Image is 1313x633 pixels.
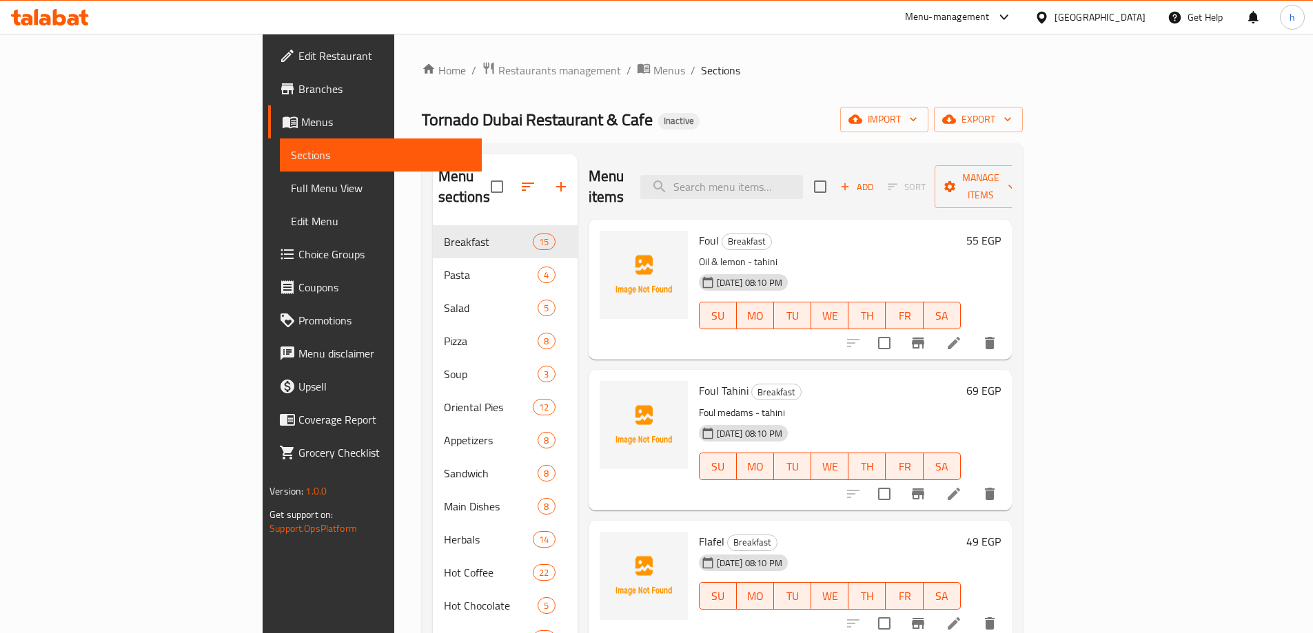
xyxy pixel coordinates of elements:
span: Coverage Report [298,411,471,428]
span: Hot Chocolate [444,597,538,614]
span: Oriental Pies [444,399,533,415]
a: Restaurants management [482,61,621,79]
span: Add [838,179,875,195]
button: SA [924,453,961,480]
button: export [934,107,1023,132]
div: items [538,366,555,382]
a: Upsell [268,370,482,403]
span: Select all sections [482,172,511,201]
span: SA [929,457,955,477]
button: Add section [544,170,578,203]
div: [GEOGRAPHIC_DATA] [1055,10,1146,25]
div: Sandwich8 [433,457,578,490]
span: Menus [301,114,471,130]
span: Sections [291,147,471,163]
span: 8 [538,467,554,480]
span: [DATE] 08:10 PM [711,276,788,289]
button: SU [699,582,737,610]
span: Choice Groups [298,246,471,262]
button: TH [848,302,886,329]
button: SA [924,302,961,329]
span: 22 [533,566,554,579]
a: Edit menu item [946,335,962,351]
p: Foul medams - tahini [699,404,961,422]
button: Add [835,176,879,198]
span: Breakfast [722,234,771,249]
span: TU [780,586,806,606]
span: Select section [806,172,835,201]
h6: 49 EGP [966,532,1001,551]
input: search [640,175,803,199]
span: MO [742,457,769,477]
h6: 55 EGP [966,231,1001,250]
a: Edit menu item [946,615,962,632]
button: import [840,107,928,132]
a: Grocery Checklist [268,436,482,469]
button: TU [774,302,811,329]
nav: breadcrumb [422,61,1023,79]
span: h [1290,10,1295,25]
span: Upsell [298,378,471,395]
div: items [533,399,555,415]
span: 14 [533,533,554,546]
div: Breakfast [751,384,802,400]
button: FR [886,582,923,610]
span: Full Menu View [291,180,471,196]
div: items [538,267,555,283]
span: FR [891,306,917,326]
span: WE [817,306,843,326]
a: Edit menu item [946,486,962,502]
span: Hot Coffee [444,564,533,581]
span: MO [742,306,769,326]
div: Hot Coffee22 [433,556,578,589]
a: Coverage Report [268,403,482,436]
span: FR [891,457,917,477]
a: Promotions [268,304,482,337]
button: WE [811,453,848,480]
div: Main Dishes8 [433,490,578,523]
button: FR [886,302,923,329]
button: MO [737,302,774,329]
span: [DATE] 08:10 PM [711,557,788,570]
span: 8 [538,434,554,447]
span: 8 [538,335,554,348]
span: MO [742,586,769,606]
span: 5 [538,302,554,315]
span: TU [780,306,806,326]
span: Foul Tahini [699,380,749,401]
div: items [538,498,555,515]
button: WE [811,582,848,610]
span: Sandwich [444,465,538,481]
span: Branches [298,81,471,97]
span: Select to update [870,329,899,357]
span: Soup [444,366,538,382]
span: 5 [538,599,554,612]
span: [DATE] 08:10 PM [711,427,788,440]
span: Edit Restaurant [298,48,471,64]
p: Oil & lemon - tahini [699,253,961,271]
span: Sections [701,62,740,79]
button: Branch-specific-item [902,477,935,510]
span: SU [705,586,731,606]
span: TU [780,457,806,477]
div: Appetizers8 [433,424,578,457]
div: items [533,234,555,250]
span: TH [854,457,880,477]
div: items [533,564,555,581]
span: Salad [444,300,538,316]
a: Branches [268,72,482,105]
span: Menu disclaimer [298,345,471,362]
div: Pasta [444,267,538,283]
span: Foul [699,230,719,251]
div: items [533,531,555,548]
span: Main Dishes [444,498,538,515]
button: delete [973,477,1006,510]
button: Branch-specific-item [902,326,935,360]
span: Breakfast [444,234,533,250]
button: SA [924,582,961,610]
span: Pizza [444,333,538,349]
div: Pizza8 [433,324,578,357]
